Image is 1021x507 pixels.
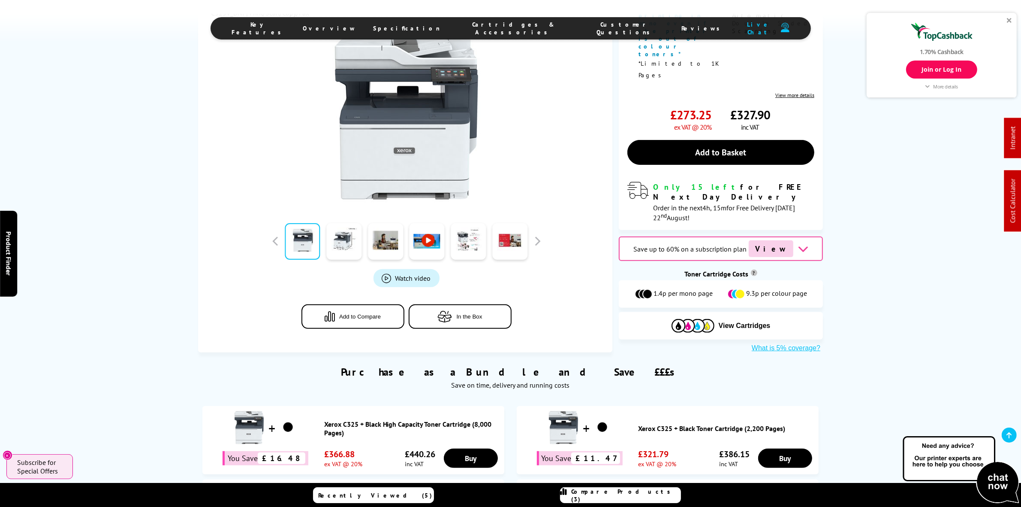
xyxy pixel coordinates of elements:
[758,449,812,468] a: Buy
[537,451,623,465] div: You Save
[232,410,266,445] img: Xerox C325 + Black High Capacity Toner Cartridge (8,000 Pages)
[633,245,747,253] span: Save up to 60% on a subscription plan
[674,123,711,131] span: ex VAT @ 20%
[258,452,305,464] span: £16.48
[560,487,681,503] a: Compare Products (3)
[4,231,13,276] span: Product Finder
[1009,179,1017,223] a: Cost Calculator
[781,23,789,33] img: user-headset-duotone.svg
[654,289,713,299] span: 1.4p per mono page
[639,424,815,433] a: Xerox C325 + Black Toner Cartridge (2,200 Pages)
[313,487,434,503] a: Recently Viewed (5)
[749,344,823,352] button: What is 5% coverage?
[653,182,740,192] span: Only 15 left
[741,123,759,131] span: inc VAT
[324,449,362,460] span: £366.88
[17,458,64,475] span: Subscribe for Special Offers
[653,203,795,222] span: Order in the next for Free Delivery [DATE] 22 August!
[324,460,362,468] span: ex VAT @ 20%
[324,420,500,437] a: Xerox C325 + Black High Capacity Toner Cartridge (8,000 Pages)
[730,107,770,123] span: £327.90
[639,58,719,81] p: *Limited to 1K Pages
[720,449,750,460] span: £386.15
[587,21,664,36] span: Customer Questions
[719,322,771,330] span: View Cartridges
[619,270,823,278] div: Toner Cartridge Costs
[746,289,807,299] span: 9.3p per colour page
[373,24,440,32] span: Specification
[223,451,308,465] div: You Save
[672,319,714,332] img: Cartridges
[277,417,299,438] img: Xerox C325 + Black High Capacity Toner Cartridge (8,000 Pages)
[3,450,12,460] button: Close
[319,492,433,499] span: Recently Viewed (5)
[303,24,356,32] span: Overview
[301,304,404,329] button: Add to Compare
[339,313,381,320] span: Add to Compare
[702,203,726,212] span: 4h, 15m
[405,449,436,460] span: £440.26
[681,24,724,32] span: Reviews
[232,21,286,36] span: Key Features
[546,410,581,445] img: Xerox C325 + Black Toner Cartridge (2,200 Pages)
[661,212,667,219] sup: nd
[639,460,677,468] span: ex VAT @ 20%
[458,21,570,36] span: Cartridges & Accessories
[373,269,440,287] a: Product_All_Videos
[572,488,681,503] span: Compare Products (3)
[198,352,823,394] div: Purchase as a Bundle and Save £££s
[627,140,814,165] a: Add to Basket
[444,449,498,468] a: Buy
[775,92,814,98] a: View more details
[653,182,814,202] div: for FREE Next Day Delivery
[749,240,793,257] span: View
[405,460,436,468] span: inc VAT
[751,270,757,276] sup: Cost per page
[670,107,711,123] span: £273.25
[322,34,491,203] img: Xerox C325
[639,449,677,460] span: £321.79
[625,319,816,333] button: View Cartridges
[209,381,812,389] div: Save on time, delivery and running costs
[627,182,814,222] div: modal_delivery
[901,435,1021,505] img: Open Live Chat window
[741,21,776,36] span: Live Chat
[395,274,431,282] span: Watch video
[720,460,750,468] span: inc VAT
[457,313,482,320] span: In the Box
[409,304,512,329] button: In the Box
[592,417,613,438] img: Xerox C325 + Black Toner Cartridge (2,200 Pages)
[1009,127,1017,150] a: Intranet
[571,452,620,464] span: £11.47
